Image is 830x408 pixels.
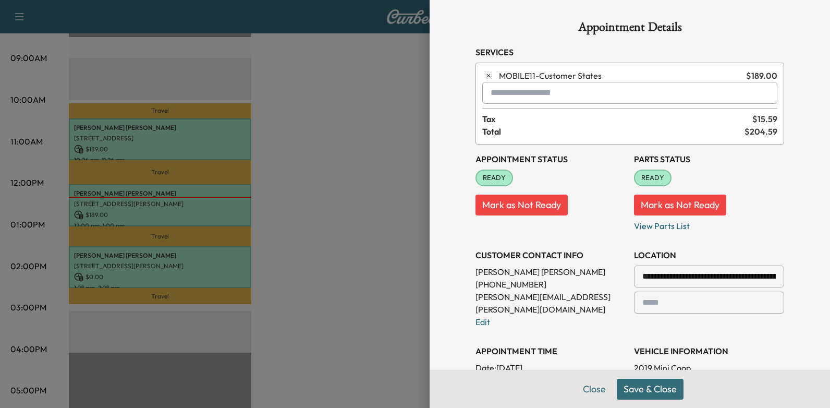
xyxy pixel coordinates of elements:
p: [PHONE_NUMBER] [475,278,626,291]
h3: APPOINTMENT TIME [475,345,626,357]
button: Mark as Not Ready [634,195,726,215]
p: Date: [DATE] [475,362,626,374]
h3: Services [475,46,784,58]
span: $ 204.59 [744,125,777,138]
h1: Appointment Details [475,21,784,38]
h3: Appointment Status [475,153,626,165]
h3: LOCATION [634,249,784,261]
p: View Parts List [634,215,784,232]
span: READY [635,173,670,183]
h3: Parts Status [634,153,784,165]
span: READY [477,173,512,183]
button: Close [576,379,613,400]
p: [PERSON_NAME][EMAIL_ADDRESS][PERSON_NAME][DOMAIN_NAME] [475,291,626,316]
span: Tax [482,113,752,125]
h3: VEHICLE INFORMATION [634,345,784,357]
span: Customer States [499,69,742,82]
button: Save & Close [617,379,683,400]
button: Mark as Not Ready [475,195,568,215]
span: $ 189.00 [746,69,777,82]
span: Total [482,125,744,138]
span: $ 15.59 [752,113,777,125]
h3: CUSTOMER CONTACT INFO [475,249,626,261]
p: 2019 Mini Coop [634,362,784,374]
a: Edit [475,317,490,327]
p: [PERSON_NAME] [PERSON_NAME] [475,266,626,278]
